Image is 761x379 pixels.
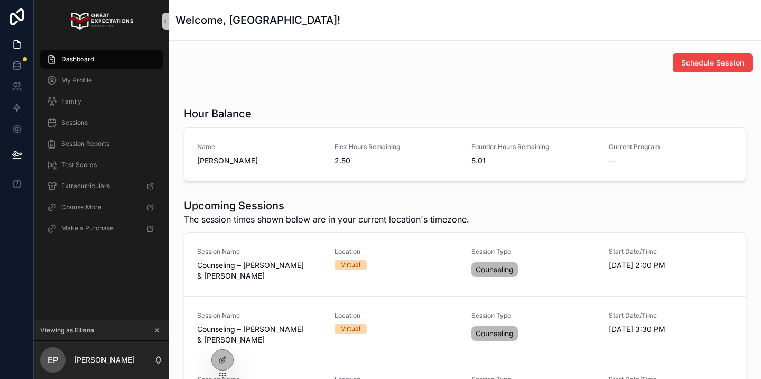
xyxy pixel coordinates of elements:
[40,155,163,174] a: Test Scores
[61,97,81,106] span: Family
[40,198,163,217] a: CounselMore
[476,328,514,339] span: Counseling
[184,198,469,213] h1: Upcoming Sessions
[40,134,163,153] a: Session Reports
[61,140,109,148] span: Session Reports
[197,247,322,256] span: Session Name
[74,355,135,365] p: [PERSON_NAME]
[197,324,322,345] span: Counseling – [PERSON_NAME] & [PERSON_NAME]
[40,50,163,69] a: Dashboard
[197,311,322,320] span: Session Name
[61,161,97,169] span: Test Scores
[335,311,459,320] span: Location
[40,177,163,196] a: Extracurriculars
[175,13,340,27] h1: Welcome, [GEOGRAPHIC_DATA]!
[40,92,163,111] a: Family
[673,53,753,72] button: Schedule Session
[335,155,459,166] span: 2.50
[476,264,514,275] span: Counseling
[609,311,734,320] span: Start Date/Time
[609,324,734,335] span: [DATE] 3:30 PM
[40,113,163,132] a: Sessions
[197,155,322,166] span: [PERSON_NAME]
[61,76,92,85] span: My Profile
[609,155,615,166] span: --
[471,155,596,166] span: 5.01
[335,247,459,256] span: Location
[471,311,596,320] span: Session Type
[40,219,163,238] a: Make a Purchase
[61,203,101,211] span: CounselMore
[609,260,734,271] span: [DATE] 2:00 PM
[197,260,322,281] span: Counseling – [PERSON_NAME] & [PERSON_NAME]
[471,143,596,151] span: Founder Hours Remaining
[341,260,360,270] div: Virtual
[184,213,469,226] span: The session times shown below are in your current location's timezone.
[341,324,360,334] div: Virtual
[34,42,169,252] div: scrollable content
[70,13,133,30] img: App logo
[61,118,88,127] span: Sessions
[61,182,110,190] span: Extracurriculars
[681,58,744,68] span: Schedule Session
[184,106,252,121] h1: Hour Balance
[40,326,94,335] span: Viewing as Elliana
[609,143,734,151] span: Current Program
[471,247,596,256] span: Session Type
[61,224,114,233] span: Make a Purchase
[609,247,734,256] span: Start Date/Time
[48,354,58,366] span: EP
[335,143,459,151] span: Flex Hours Remaining
[197,143,322,151] span: Name
[61,55,94,63] span: Dashboard
[40,71,163,90] a: My Profile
